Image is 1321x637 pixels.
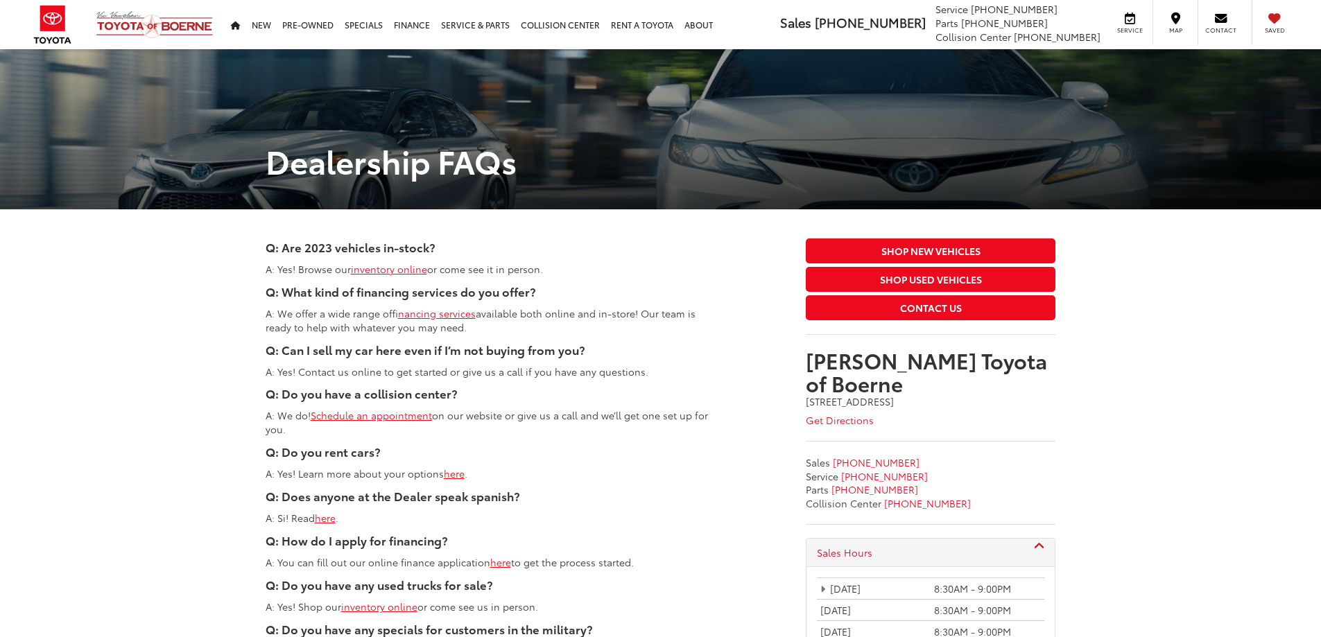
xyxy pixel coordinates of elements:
[806,482,829,496] span: Parts
[311,408,432,422] a: Schedule an appointment
[831,482,918,496] a: <span class='callNowClass3'>210-764-3012</span>
[806,267,1055,292] a: Shop Used Vehicles
[266,385,458,401] strong: Q: Do you have a collision center?
[806,394,1055,408] address: [STREET_ADDRESS]
[935,16,958,30] span: Parts
[806,455,830,469] span: Sales
[780,13,811,31] span: Sales
[1259,26,1290,35] span: Saved
[266,341,585,358] strong: Q: Can I sell my car here even if I’m not buying from you?
[266,443,381,460] strong: Q: Do you rent cars?
[266,576,493,593] strong: Q: Do you have any used trucks for sale?
[931,600,1044,621] td: 8:30AM - 9:00PM
[1114,26,1146,35] span: Service
[266,466,718,480] p: A: Yes! Learn more about your options .
[255,143,1067,178] h1: Dealership FAQs
[806,295,1055,320] a: Contact Us
[884,496,971,510] span: [PHONE_NUMBER]
[931,578,1044,600] td: 8:30AM - 9:00PM
[490,555,511,569] a: here
[266,600,718,613] p: A: Yes! Shop our or come see us in person.
[266,532,448,548] strong: Q: How do I apply for financing?
[266,365,718,378] p: A: Yes! Contact us online to get started or give us a call if you have any questions.
[266,262,718,276] p: A: Yes! Browse our or come see it in person.
[841,469,928,483] span: [PHONE_NUMBER]
[961,16,1048,30] span: [PHONE_NUMBER]
[351,262,427,276] a: inventory online
[806,349,1055,394] h3: [PERSON_NAME] Toyota of Boerne
[266,511,718,525] p: A: Si! Read .
[815,13,926,31] span: [PHONE_NUMBER]
[935,30,1011,44] span: Collision Center
[266,283,536,299] strong: Q: What kind of financing services do you offer?
[96,10,214,39] img: Vic Vaughan Toyota of Boerne
[971,2,1057,16] span: [PHONE_NUMBER]
[817,546,1044,559] a: Sales Hours
[806,496,881,510] span: Collision Center
[266,555,718,569] p: A: You can fill out our online finance application to get the process started.
[833,455,919,469] span: [PHONE_NUMBER]
[341,600,417,613] a: inventory online
[266,487,520,504] strong: Q: Does anyone at the Dealer speak spanish?
[266,238,435,255] strong: Q: Are 2023 vehicles in-stock?
[935,2,968,16] span: Service
[806,413,874,427] a: Get Directions
[806,238,1055,263] a: Shop New Vehicles
[833,455,919,469] a: <span class='callNowClass'>210-764-3147</span>
[884,496,971,510] a: <span class='callNowClass4'>210-870-1824</span>
[817,600,931,621] td: [DATE]
[817,578,931,600] td: [DATE]
[266,306,718,334] p: A: We offer a wide range of available both online and in-store! Our team is ready to help with wh...
[1160,26,1191,35] span: Map
[841,469,928,483] a: <span class='callNowClass2'>210-764-3118</span>
[806,469,838,483] span: Service
[398,306,476,320] a: financing services
[266,408,718,436] p: A: We do! on our website or give us a call and we’ll get one set up for you.
[1205,26,1236,35] span: Contact
[1014,30,1100,44] span: [PHONE_NUMBER]
[444,466,465,480] a: here
[266,620,593,637] strong: Q: Do you have any specials for customers in the military?
[315,511,336,525] a: here
[831,482,918,496] span: [PHONE_NUMBER]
